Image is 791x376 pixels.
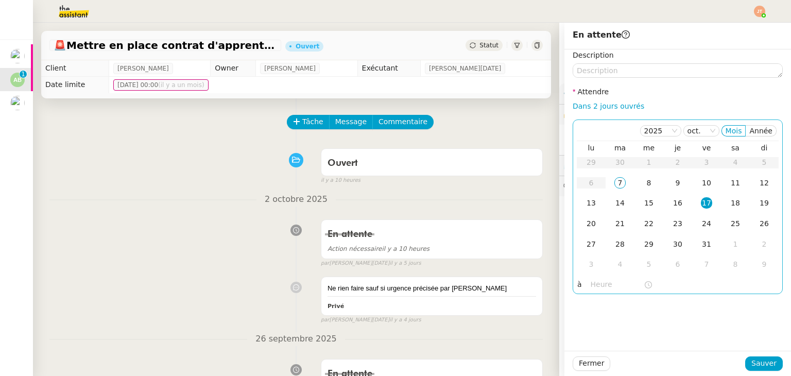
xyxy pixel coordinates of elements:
[389,316,421,324] span: il y a 4 jours
[211,60,256,77] td: Owner
[643,218,655,229] div: 22
[721,193,750,214] td: 18/10/2025
[692,254,721,275] td: 07/11/2025
[634,234,663,255] td: 29/10/2025
[577,214,606,234] td: 20/10/2025
[750,193,779,214] td: 19/10/2025
[573,88,609,96] label: Attendre
[264,63,316,74] span: [PERSON_NAME]
[577,254,606,275] td: 03/11/2025
[663,254,692,275] td: 06/11/2025
[247,332,345,346] span: 26 septembre 2025
[692,214,721,234] td: 24/10/2025
[614,197,626,209] div: 14
[321,259,421,268] small: [PERSON_NAME][DATE]
[573,356,610,371] button: Fermer
[559,176,791,196] div: 💬Commentaires 7
[117,63,169,74] span: [PERSON_NAME]
[54,39,66,52] span: 🚨
[730,259,741,270] div: 8
[643,177,655,189] div: 8
[379,116,427,128] span: Commentaire
[573,30,630,40] span: En attente
[586,218,597,229] div: 20
[21,71,25,80] p: 1
[591,279,644,290] input: Heure
[563,109,630,121] span: 🔐
[586,238,597,250] div: 27
[692,234,721,255] td: 31/10/2025
[730,238,741,250] div: 1
[730,197,741,209] div: 18
[643,197,655,209] div: 15
[721,234,750,255] td: 01/11/2025
[672,177,683,189] div: 9
[701,259,712,270] div: 7
[634,254,663,275] td: 05/11/2025
[10,49,25,63] img: users%2F3XW7N0tEcIOoc8sxKxWqDcFn91D2%2Favatar%2F5653ca14-9fea-463f-a381-ec4f4d723a3b
[20,71,27,78] nz-badge-sup: 1
[577,193,606,214] td: 13/10/2025
[328,230,372,239] span: En attente
[10,73,25,87] img: svg
[634,214,663,234] td: 22/10/2025
[634,143,663,152] th: mer.
[663,143,692,152] th: jeu.
[287,115,330,129] button: Tâche
[687,126,715,136] nz-select-item: oct.
[559,156,791,176] div: ⏲️Tâches 155:31
[559,83,791,104] div: ⚙️Procédures
[573,51,614,59] label: Description
[577,234,606,255] td: 27/10/2025
[750,143,779,152] th: dim.
[328,283,536,294] div: Ne rien faire sauf si urgence précisée par [PERSON_NAME]
[759,197,770,209] div: 19
[563,182,648,190] span: 💬
[606,173,634,194] td: 07/10/2025
[750,214,779,234] td: 26/10/2025
[726,127,742,135] span: Mois
[750,173,779,194] td: 12/10/2025
[754,6,765,17] img: svg
[117,80,204,90] span: [DATE] 00:00
[302,116,323,128] span: Tâche
[643,238,655,250] div: 29
[321,316,330,324] span: par
[672,197,683,209] div: 16
[759,218,770,229] div: 26
[614,238,626,250] div: 28
[751,357,777,369] span: Sauver
[321,176,360,185] span: il y a 10 heures
[730,218,741,229] div: 25
[321,259,330,268] span: par
[750,254,779,275] td: 09/11/2025
[759,259,770,270] div: 9
[643,259,655,270] div: 5
[721,173,750,194] td: 11/10/2025
[579,357,604,369] span: Fermer
[663,234,692,255] td: 30/10/2025
[328,159,358,168] span: Ouvert
[692,193,721,214] td: 17/10/2025
[606,193,634,214] td: 14/10/2025
[606,254,634,275] td: 04/11/2025
[321,316,421,324] small: [PERSON_NAME][DATE]
[759,177,770,189] div: 12
[606,234,634,255] td: 28/10/2025
[158,81,204,89] span: (il y a un mois)
[328,245,382,252] span: Action nécessaire
[692,143,721,152] th: ven.
[672,218,683,229] div: 23
[372,115,434,129] button: Commentaire
[701,218,712,229] div: 24
[389,259,421,268] span: il y a 5 jours
[644,126,677,136] nz-select-item: 2025
[606,214,634,234] td: 21/10/2025
[328,245,429,252] span: il y a 10 heures
[329,115,373,129] button: Message
[745,356,783,371] button: Sauver
[701,197,712,209] div: 17
[663,214,692,234] td: 23/10/2025
[429,63,501,74] span: [PERSON_NAME][DATE]
[563,161,642,169] span: ⏲️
